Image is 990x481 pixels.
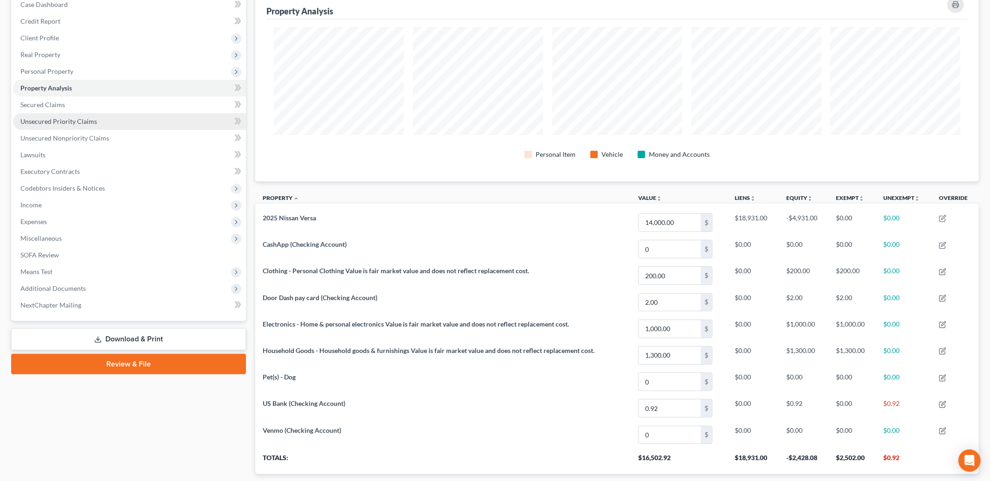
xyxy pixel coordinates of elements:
[727,422,778,448] td: $0.00
[786,194,813,201] a: Equityunfold_more
[701,214,712,231] div: $
[828,368,876,395] td: $0.00
[727,342,778,368] td: $0.00
[20,167,80,175] span: Executory Contracts
[828,289,876,315] td: $2.00
[13,80,246,96] a: Property Analysis
[13,130,246,147] a: Unsecured Nonpriority Claims
[649,150,710,159] div: Money and Accounts
[639,240,701,258] input: 0.00
[828,395,876,422] td: $0.00
[727,209,778,236] td: $18,931.00
[263,240,347,248] span: CashApp (Checking Account)
[828,448,876,474] th: $2,502.00
[701,240,712,258] div: $
[727,395,778,422] td: $0.00
[20,67,73,75] span: Personal Property
[20,151,45,159] span: Lawsuits
[13,147,246,163] a: Lawsuits
[876,315,932,342] td: $0.00
[13,113,246,130] a: Unsecured Priority Claims
[20,17,60,25] span: Credit Report
[779,395,828,422] td: $0.92
[20,134,109,142] span: Unsecured Nonpriority Claims
[13,247,246,263] a: SOFA Review
[20,201,42,209] span: Income
[638,194,662,201] a: Valueunfold_more
[727,289,778,315] td: $0.00
[914,196,920,201] i: unfold_more
[876,422,932,448] td: $0.00
[701,346,712,364] div: $
[656,196,662,201] i: unfold_more
[727,263,778,289] td: $0.00
[639,320,701,338] input: 0.00
[536,150,576,159] div: Personal Item
[639,294,701,311] input: 0.00
[701,399,712,417] div: $
[263,214,316,222] span: 2025 Nissan Versa
[13,13,246,30] a: Credit Report
[779,263,828,289] td: $200.00
[20,251,59,259] span: SOFA Review
[727,448,778,474] th: $18,931.00
[735,194,756,201] a: Liensunfold_more
[266,6,333,17] div: Property Analysis
[639,399,701,417] input: 0.00
[727,236,778,263] td: $0.00
[828,209,876,236] td: $0.00
[20,84,72,92] span: Property Analysis
[639,373,701,391] input: 0.00
[263,399,345,407] span: US Bank (Checking Account)
[20,284,86,292] span: Additional Documents
[727,368,778,395] td: $0.00
[779,368,828,395] td: $0.00
[263,426,341,434] span: Venmo (Checking Account)
[701,320,712,338] div: $
[701,267,712,284] div: $
[11,328,246,350] a: Download & Print
[13,297,246,314] a: NextChapter Mailing
[20,184,105,192] span: Codebtors Insiders & Notices
[859,196,864,201] i: unfold_more
[20,218,47,225] span: Expenses
[779,342,828,368] td: $1,300.00
[779,289,828,315] td: $2.00
[779,422,828,448] td: $0.00
[293,196,299,201] i: expand_less
[828,236,876,263] td: $0.00
[828,342,876,368] td: $1,300.00
[263,194,299,201] a: Property expand_less
[20,0,68,8] span: Case Dashboard
[701,373,712,391] div: $
[602,150,623,159] div: Vehicle
[958,449,981,472] div: Open Intercom Messenger
[263,346,595,354] span: Household Goods - Household goods & furnishings Value is fair market value and does not reflect r...
[20,117,97,125] span: Unsecured Priority Claims
[263,294,377,301] span: Door Dash pay card (Checking Account)
[876,342,932,368] td: $0.00
[20,51,60,58] span: Real Property
[779,209,828,236] td: -$4,931.00
[11,354,246,374] a: Review & File
[828,263,876,289] td: $200.00
[876,448,932,474] th: $0.92
[13,96,246,113] a: Secured Claims
[263,373,296,381] span: Pet(s) - Dog
[876,395,932,422] td: $0.92
[876,289,932,315] td: $0.00
[639,267,701,284] input: 0.00
[876,209,932,236] td: $0.00
[13,163,246,180] a: Executory Contracts
[779,448,828,474] th: -$2,428.08
[263,320,569,328] span: Electronics - Home & personal electronics Value is fair market value and does not reflect replace...
[876,236,932,263] td: $0.00
[639,214,701,231] input: 0.00
[263,267,529,275] span: Clothing - Personal Clothing Value is fair market value and does not reflect replacement cost.
[883,194,920,201] a: Unexemptunfold_more
[20,101,65,109] span: Secured Claims
[20,301,81,309] span: NextChapter Mailing
[828,315,876,342] td: $1,000.00
[20,234,62,242] span: Miscellaneous
[932,189,979,210] th: Override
